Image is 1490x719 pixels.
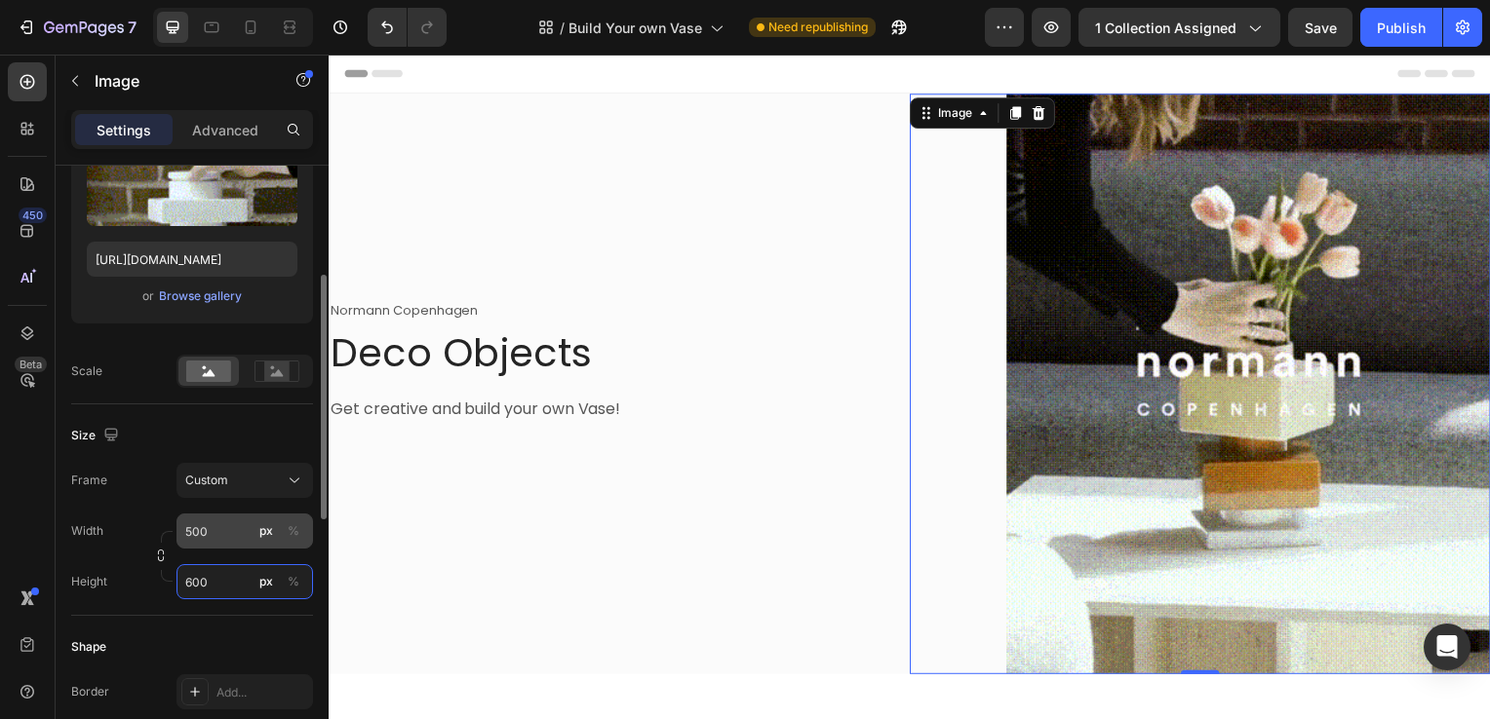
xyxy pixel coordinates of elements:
[1305,19,1337,36] span: Save
[282,519,305,543] button: px
[569,18,702,38] span: Build Your own Vase
[71,522,103,540] label: Width
[176,463,313,498] button: Custom
[71,573,107,590] label: Height
[176,564,313,599] input: px%
[71,683,109,700] div: Border
[158,286,243,306] button: Browse gallery
[288,522,299,540] div: %
[159,287,242,305] div: Browse gallery
[282,570,305,593] button: px
[1078,8,1280,47] button: 1 collection assigned
[768,19,868,36] span: Need republishing
[259,522,273,540] div: px
[329,55,1490,719] iframe: Design area
[1360,8,1442,47] button: Publish
[368,8,447,47] div: Undo/Redo
[95,69,260,93] p: Image
[19,208,47,223] div: 450
[560,18,565,38] span: /
[8,8,145,47] button: 7
[128,16,137,39] p: 7
[255,519,278,543] button: %
[609,51,651,68] div: Image
[255,570,278,593] button: %
[1424,624,1470,670] div: Open Intercom Messenger
[192,120,258,140] p: Advanced
[288,573,299,590] div: %
[1377,18,1426,38] div: Publish
[97,120,151,140] p: Settings
[1288,8,1353,47] button: Save
[87,242,297,277] input: https://example.com/image.jpg
[176,513,313,549] input: px%
[71,638,106,656] div: Shape
[15,357,47,372] div: Beta
[185,472,228,489] span: Custom
[259,573,273,590] div: px
[142,284,154,308] span: or
[71,423,123,449] div: Size
[1095,18,1236,38] span: 1 collection assigned
[683,40,1170,624] img: Alt Image
[71,362,102,380] div: Scale
[216,684,308,701] div: Add...
[71,472,107,489] label: Frame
